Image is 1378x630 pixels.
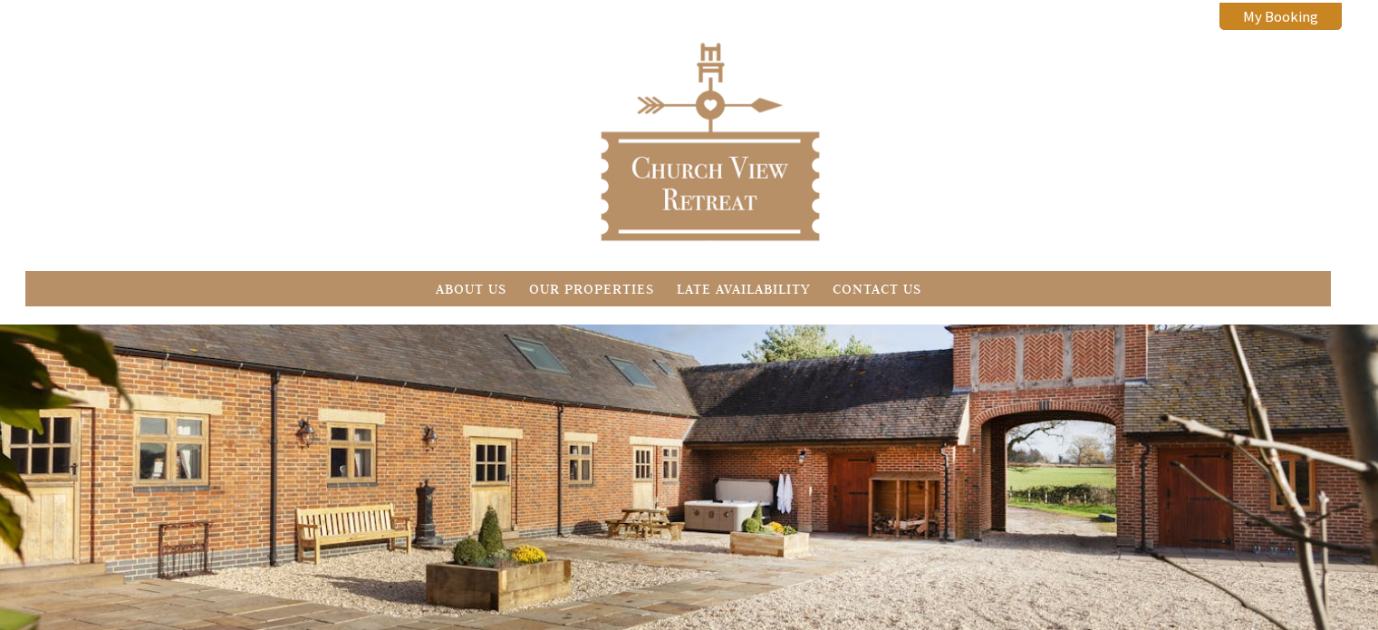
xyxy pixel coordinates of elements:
a: Contact Us [833,280,921,297]
a: About Us [436,280,506,297]
a: Our Properties [529,280,654,297]
img: Church View Retreat [597,38,824,246]
a: Late Availability [677,280,810,297]
a: My Booking [1219,3,1342,30]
